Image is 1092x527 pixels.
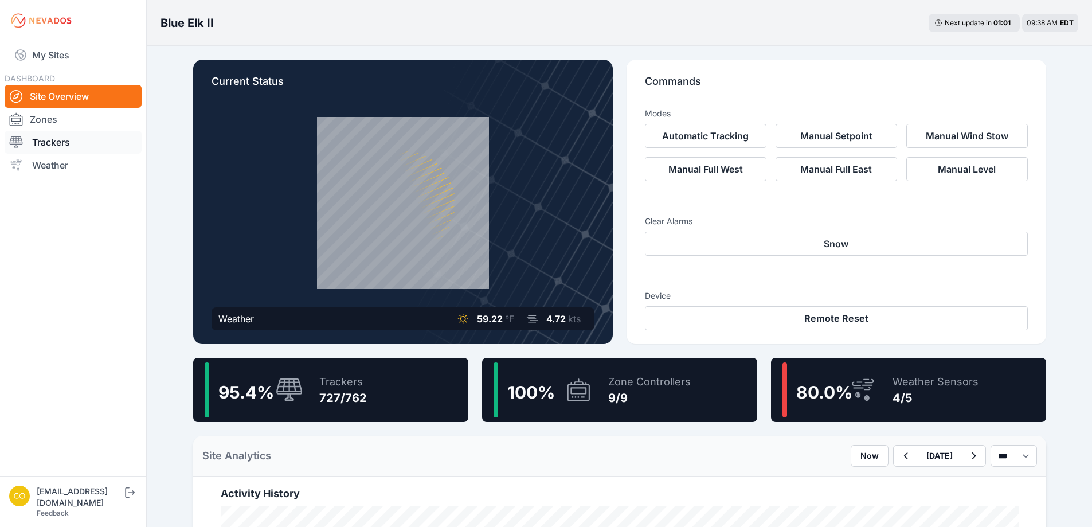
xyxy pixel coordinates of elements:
[645,124,766,148] button: Automatic Tracking
[645,108,671,119] h3: Modes
[645,232,1028,256] button: Snow
[645,73,1028,99] p: Commands
[645,306,1028,330] button: Remote Reset
[5,85,142,108] a: Site Overview
[906,157,1028,181] button: Manual Level
[5,108,142,131] a: Zones
[9,486,30,506] img: controlroomoperator@invenergy.com
[482,358,757,422] a: 100%Zone Controllers9/9
[608,390,691,406] div: 9/9
[771,358,1046,422] a: 80.0%Weather Sensors4/5
[161,8,214,38] nav: Breadcrumb
[645,290,1028,302] h3: Device
[993,18,1014,28] div: 01 : 01
[319,374,367,390] div: Trackers
[893,374,979,390] div: Weather Sensors
[1060,18,1074,27] span: EDT
[37,509,69,517] a: Feedback
[218,382,274,403] span: 95.4 %
[507,382,555,403] span: 100 %
[37,486,123,509] div: [EMAIL_ADDRESS][DOMAIN_NAME]
[161,15,214,31] h3: Blue Elk II
[568,313,581,325] span: kts
[776,157,897,181] button: Manual Full East
[193,358,468,422] a: 95.4%Trackers727/762
[608,374,691,390] div: Zone Controllers
[917,446,962,466] button: [DATE]
[212,73,594,99] p: Current Status
[906,124,1028,148] button: Manual Wind Stow
[851,445,889,467] button: Now
[218,312,254,326] div: Weather
[645,216,1028,227] h3: Clear Alarms
[5,154,142,177] a: Weather
[645,157,766,181] button: Manual Full West
[5,41,142,69] a: My Sites
[893,390,979,406] div: 4/5
[202,448,271,464] h2: Site Analytics
[5,73,55,83] span: DASHBOARD
[477,313,503,325] span: 59.22
[221,486,1019,502] h2: Activity History
[1027,18,1058,27] span: 09:38 AM
[776,124,897,148] button: Manual Setpoint
[546,313,566,325] span: 4.72
[319,390,367,406] div: 727/762
[505,313,514,325] span: °F
[5,131,142,154] a: Trackers
[945,18,992,27] span: Next update in
[9,11,73,30] img: Nevados
[796,382,852,403] span: 80.0 %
